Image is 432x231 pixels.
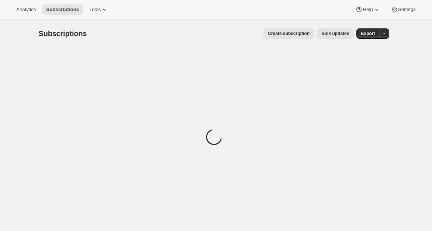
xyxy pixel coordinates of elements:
button: Tools [85,4,113,15]
span: Create subscription [268,31,310,36]
button: Help [351,4,384,15]
span: Subscriptions [39,29,87,38]
span: Export [361,31,375,36]
span: Help [363,7,373,13]
span: Analytics [16,7,36,13]
span: Settings [398,7,416,13]
button: Analytics [12,4,40,15]
button: Settings [386,4,420,15]
button: Bulk updates [317,28,353,39]
span: Subscriptions [46,7,79,13]
span: Bulk updates [321,31,349,36]
span: Tools [89,7,101,13]
button: Create subscription [263,28,314,39]
button: Export [356,28,379,39]
button: Subscriptions [42,4,83,15]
